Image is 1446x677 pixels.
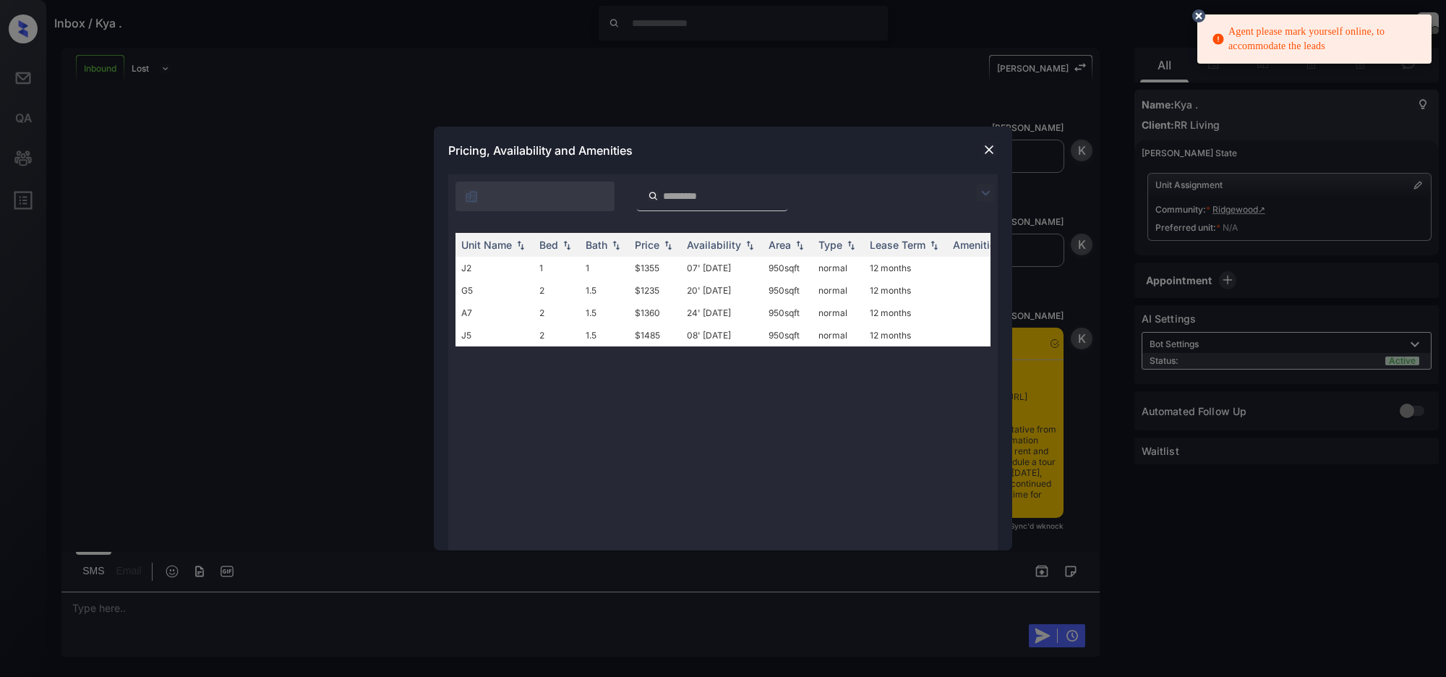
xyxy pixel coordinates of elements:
td: J2 [455,257,534,279]
div: Availability [687,239,741,251]
td: normal [813,302,864,324]
td: 12 months [864,324,947,346]
div: Bed [539,239,558,251]
td: 2 [534,324,580,346]
div: Unit Name [461,239,512,251]
td: 1.5 [580,302,629,324]
td: 12 months [864,279,947,302]
div: Type [818,239,842,251]
td: 1 [534,257,580,279]
img: close [982,142,996,157]
img: icon-zuma [977,184,994,202]
td: 1 [580,257,629,279]
div: Amenities [953,239,1001,251]
td: 2 [534,279,580,302]
td: G5 [455,279,534,302]
td: 24' [DATE] [681,302,763,324]
td: $1360 [629,302,681,324]
td: normal [813,324,864,346]
img: sorting [844,240,858,250]
td: A7 [455,302,534,324]
img: icon-zuma [464,190,479,204]
td: 1.5 [580,324,629,346]
td: normal [813,279,864,302]
div: Pricing, Availability and Amenities [434,127,1012,174]
img: icon-zuma [648,190,659,203]
td: J5 [455,324,534,346]
td: $1235 [629,279,681,302]
td: $1355 [629,257,681,279]
td: 08' [DATE] [681,324,763,346]
td: 2 [534,302,580,324]
td: 950 sqft [763,257,813,279]
td: 12 months [864,302,947,324]
td: 950 sqft [763,279,813,302]
td: 950 sqft [763,302,813,324]
img: sorting [513,240,528,250]
div: Price [635,239,659,251]
img: sorting [609,240,623,250]
td: $1485 [629,324,681,346]
img: sorting [661,240,675,250]
td: 20' [DATE] [681,279,763,302]
td: normal [813,257,864,279]
td: 950 sqft [763,324,813,346]
td: 1.5 [580,279,629,302]
td: 12 months [864,257,947,279]
div: Area [769,239,791,251]
div: Bath [586,239,607,251]
img: sorting [792,240,807,250]
td: 07' [DATE] [681,257,763,279]
img: sorting [927,240,941,250]
img: sorting [560,240,574,250]
img: sorting [743,240,757,250]
div: Agent please mark yourself online, to accommodate the leads [1212,19,1420,59]
div: Lease Term [870,239,925,251]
